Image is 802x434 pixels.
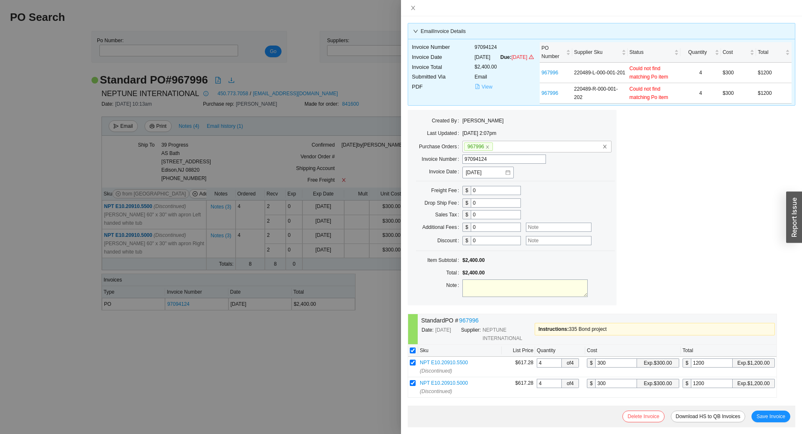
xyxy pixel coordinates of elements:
[408,5,419,11] button: Close
[541,44,564,61] span: PO Number
[420,368,452,374] i: (Discontinued)
[756,42,792,63] th: Total sortable
[420,380,468,394] span: NPT E10.20910.5000
[681,345,777,357] th: Total
[628,42,680,63] th: Status sortable
[721,63,756,83] td: $300
[411,52,474,62] td: Invoice Date
[737,359,769,367] div: Exp. $1,200.00
[427,127,462,139] label: Last Updated
[574,48,619,56] span: Supplier Sku
[462,270,485,276] span: $2,400.00
[526,236,591,245] input: Note
[737,379,769,388] div: Exp. $1,200.00
[462,198,471,208] div: $
[683,379,691,388] div: $
[464,142,493,151] span: 967996
[503,358,533,367] div: $617.28
[424,197,462,209] label: Drop Ship Fee
[503,379,533,387] div: $617.28
[541,70,558,76] a: 967996
[474,42,534,52] td: 97094124
[538,326,569,332] span: Instructions :
[682,48,713,56] span: Quantity
[602,144,607,149] span: close
[671,411,746,422] button: Download HS to QB Invoices
[421,316,535,325] div: Standard PO #
[422,221,462,233] label: Additional Fees
[540,42,572,63] th: PO Number sortable
[756,412,785,421] span: Save Invoice
[756,83,792,104] td: $1200
[421,326,535,343] div: Date: Supplier:
[485,145,490,149] span: close
[493,142,499,151] input: 967996closeclose
[462,223,471,232] div: $
[435,209,462,221] label: Sales Tax
[474,62,534,72] td: $2,400.00
[502,345,535,357] th: List Price
[435,326,451,343] span: [DATE]
[462,210,471,219] div: $
[411,42,474,52] td: Invoice Number
[420,388,452,394] i: (Discontinued)
[562,379,579,388] span: of 4
[572,83,627,104] td: 220489-R-000-001-202
[644,359,672,367] div: Exp. $300.00
[751,411,790,422] button: Save Invoice
[410,5,416,11] span: close
[462,117,529,125] div: [PERSON_NAME]
[413,29,418,34] span: down
[437,235,462,246] label: Discount
[462,186,471,195] div: $
[431,185,462,196] label: Freight Fee
[526,223,591,232] input: Note
[629,48,673,56] span: Status
[622,411,664,422] button: Delete Invoice
[627,412,659,421] span: Delete Invoice
[462,129,529,137] div: [DATE] 2:07pm
[629,85,679,102] div: Could not find matching Po item
[411,62,474,72] td: Invoice Total
[535,345,585,357] th: Quantity
[475,82,493,91] button: file-pdfView
[680,42,721,63] th: Quantity sortable
[562,359,579,367] span: of 4
[587,358,595,368] div: $
[680,63,721,83] td: 4
[683,358,691,368] div: $
[572,42,627,63] th: Supplier Sku sortable
[538,325,771,333] div: 335 Bond project
[427,254,462,266] label: Item Subtotal
[721,83,756,104] td: $300
[446,267,462,279] label: Total
[629,64,679,81] div: Could not find matching Po item
[529,54,534,59] span: warning
[462,236,471,245] div: $
[500,54,512,60] span: Due:
[432,115,462,127] label: Created By
[572,63,627,83] td: 220489-L-000-001-201
[474,72,534,82] td: Email
[418,345,502,357] th: Sku
[459,316,479,325] a: 967996
[676,414,741,419] a: Download HS to QB Invoices
[644,379,672,388] div: Exp. $300.00
[420,360,468,374] span: NPT E10.20910.5500
[419,141,462,152] label: Purchase Orders
[474,52,534,62] td: [DATE]
[429,166,462,178] label: Invoice Date
[411,72,474,82] td: Submitted Via
[680,83,721,104] td: 4
[466,168,505,177] input: 03/03/2025
[721,42,756,63] th: Cost sortable
[585,345,681,357] th: Cost
[475,84,480,90] span: file-pdf
[422,153,462,165] label: Invoice Number
[413,27,790,36] div: Email Invoice Details
[587,379,595,388] div: $
[723,48,748,56] span: Cost
[482,83,492,91] span: View
[541,90,558,96] a: 967996
[411,82,474,92] td: PDF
